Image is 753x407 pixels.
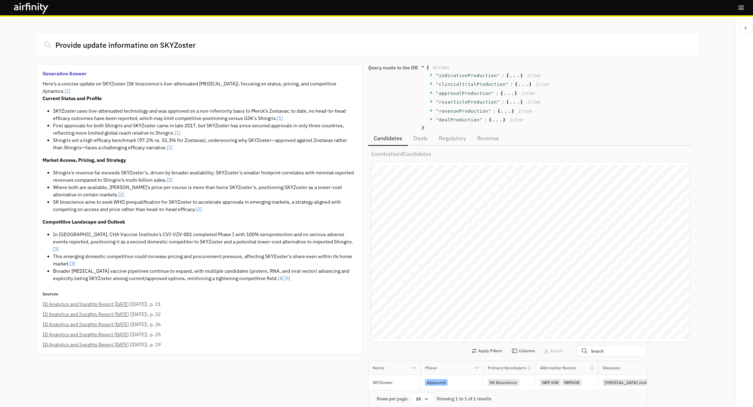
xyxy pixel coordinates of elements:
[502,99,504,106] span: :
[603,379,670,386] div: [MEDICAL_DATA] zoster/shingles
[492,118,503,121] div: ...
[510,81,513,88] span: :
[425,365,437,371] div: Phase
[436,117,439,122] span: "
[518,82,529,85] div: ...
[53,267,357,282] li: Broader [MEDICAL_DATA] vaccine pipelines continue to expand, with multiple candidates (protein, R...
[439,73,497,78] span: indicationProduction
[515,90,517,97] span: }
[277,115,283,121] a: [1]
[436,73,439,78] span: "
[53,107,357,122] li: SKYZoster uses live-attenuated technology and was approved on a non-inferiority basis to Merck’s ...
[488,379,519,386] div: SK Bioscience
[497,73,500,78] span: "
[53,198,357,213] li: SK bioscience aims to seek WHO prequalification for SKYZoster to accelerate approvals in emerging...
[515,81,518,88] span: {
[603,365,620,371] div: Diseases
[413,134,428,142] p: Deals
[511,108,514,115] span: }
[377,395,409,402] div: Rows per page:
[439,91,491,96] span: approvalProduction
[436,395,491,402] div: Showing 1 to 1 of 1 results
[503,91,515,95] div: ...
[488,108,491,114] span: "
[479,117,482,122] span: "
[503,116,505,123] span: }
[37,34,698,56] input: Ask any question
[500,109,512,112] div: ...
[436,108,439,114] span: "
[411,393,434,405] div: 25
[439,134,466,142] p: Regulatory
[53,169,357,184] li: Shingrix’s revenue far exceeds SKYZoster’s, driven by broader availability; SKYZoster’s smaller f...
[43,321,357,328] p: ( [DATE] ) , p. 26
[497,108,500,115] span: {
[489,116,492,123] span: {
[535,82,549,87] span: 1 item
[278,275,283,281] a: [4]
[43,219,125,225] strong: Competitive Landscape and Outlook
[496,90,499,97] span: :
[433,65,449,70] span: 6 item s
[491,91,494,96] span: "
[493,108,496,115] span: :
[484,116,487,123] span: :
[577,345,646,356] input: Search
[167,144,173,151] a: [1]
[426,64,429,71] span: {
[497,99,500,105] span: "
[53,231,357,253] li: In [GEOGRAPHIC_DATA], CHA Vaccine Institute’s CVI‑VZV‑001 completed Phase I with 100% seroprotect...
[43,70,357,77] p: Generative Answer
[509,117,523,122] span: 1 item
[371,149,690,159] p: 1 centralised Candidates
[439,108,488,114] span: revenueProduction
[43,311,129,317] a: ID Analytics and Insights Report [DATE]
[43,157,126,163] strong: Market Access, Pricing, and Strategy
[53,246,59,252] a: [3]
[520,99,523,106] span: }
[43,331,129,338] a: ID Analytics and Insights Report [DATE]
[53,122,357,137] li: First approvals for both Shingrix and SKYZoster came in late 2017, but SKYZoster has since secure...
[53,184,357,198] li: Where both are available, [PERSON_NAME]’s price per course is more than twice SKYZoster’s, positi...
[425,379,448,386] div: Approved
[53,137,357,151] li: Shingrix set a high efficacy benchmark (97.2% vs. 51.3% for Zostavax), underscoring why SKYZoster...
[43,321,129,327] a: ID Analytics and Insights Report [DATE]
[436,99,439,105] span: "
[439,99,497,105] span: rssarticleProduction
[284,275,290,281] a: [5]
[529,81,532,88] span: }
[175,130,180,136] a: [1]
[500,90,503,97] span: {
[436,91,439,96] span: "
[520,91,534,96] span: 1 item
[509,73,520,77] div: ...
[471,345,502,356] button: Apply Filters
[436,82,439,87] span: "
[526,73,540,78] span: 1 item
[488,365,526,371] div: Primary Developers
[43,301,129,307] a: ID Analytics and Insights Report [DATE]
[43,341,129,348] a: ID Analytics and Insights Report [DATE]
[506,99,509,106] span: {
[43,301,357,308] p: ( [DATE] ) , p. 21
[562,379,581,386] div: NBP608
[738,22,753,33] button: Close Sidebar
[506,72,509,79] span: {
[373,379,420,386] p: SKYZoster
[119,191,124,198] a: [2]
[43,95,102,101] strong: Current Status and Profile
[65,88,70,94] a: [1]
[70,261,75,267] a: [3]
[502,72,504,79] span: :
[509,100,520,103] div: ...
[43,80,357,95] p: Here’s a concise update on SKYZoster (SK bioscience’s live-attenuated [MEDICAL_DATA]), focusing o...
[420,125,424,131] span: }
[53,253,357,267] li: This emerging domestic competition could increase pricing and procurement pressure, affecting SKY...
[167,177,172,183] a: [2]
[43,290,354,298] p: Sources
[43,311,357,318] p: ( [DATE] ) , p. 22
[439,82,506,87] span: clinicaltrialProduction
[374,134,402,142] p: Candidates
[505,82,508,87] span: "
[477,134,499,142] p: Revenue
